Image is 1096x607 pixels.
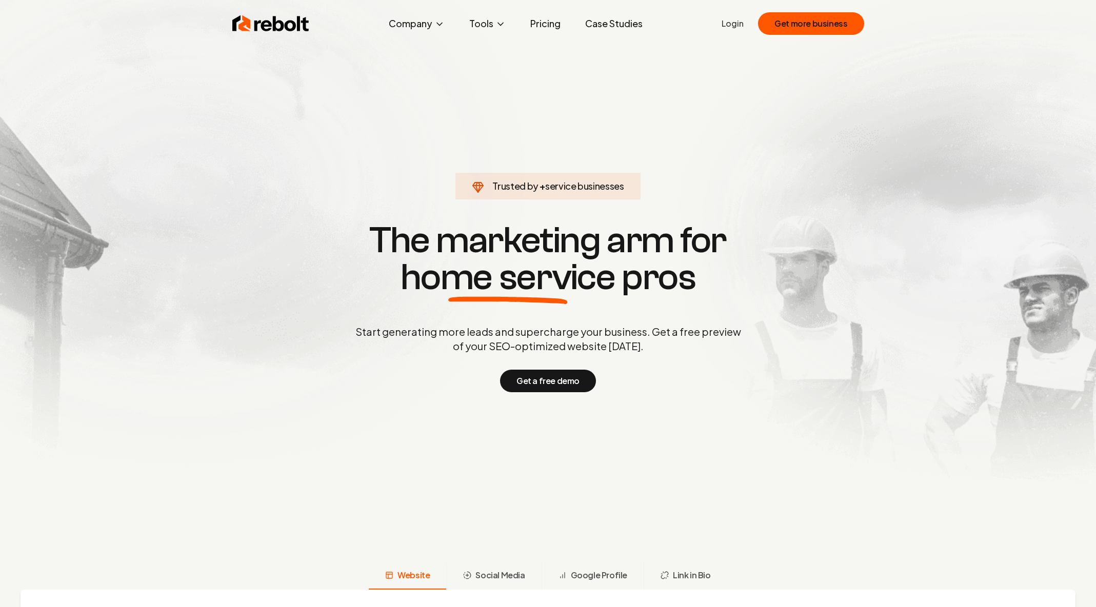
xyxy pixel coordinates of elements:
button: Company [381,13,453,34]
a: Case Studies [577,13,651,34]
span: service businesses [545,180,624,192]
button: Tools [461,13,514,34]
button: Social Media [446,563,541,590]
span: Google Profile [571,569,627,581]
a: Login [722,17,744,30]
span: home service [401,259,615,296]
p: Start generating more leads and supercharge your business. Get a free preview of your SEO-optimiz... [353,325,743,353]
button: Link in Bio [644,563,727,590]
span: + [540,180,545,192]
span: Website [397,569,430,581]
img: Rebolt Logo [232,13,309,34]
button: Get a free demo [500,370,596,392]
h1: The marketing arm for pros [302,222,794,296]
button: Google Profile [542,563,644,590]
button: Website [369,563,446,590]
span: Trusted by [492,180,538,192]
span: Social Media [475,569,525,581]
button: Get more business [758,12,864,35]
a: Pricing [522,13,569,34]
span: Link in Bio [673,569,711,581]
